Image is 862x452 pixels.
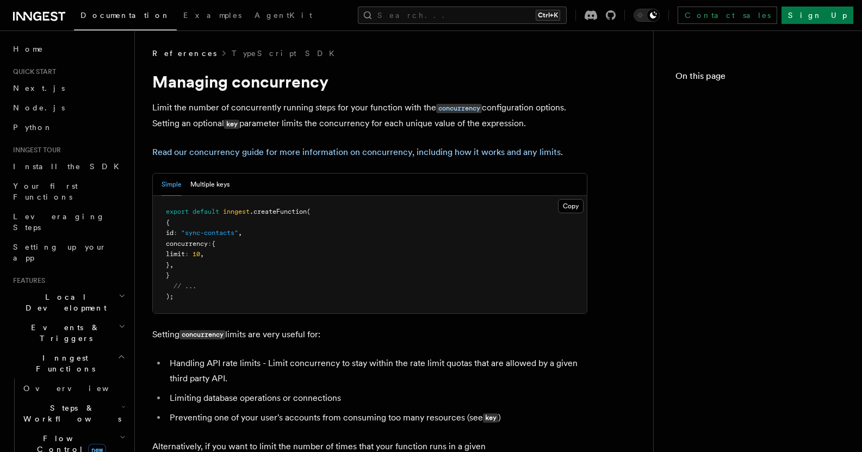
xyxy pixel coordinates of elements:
span: Home [13,44,44,54]
a: Node.js [9,98,128,117]
span: } [166,271,170,279]
span: Your first Functions [13,182,78,201]
span: , [200,250,204,258]
h1: Managing concurrency [152,72,587,91]
button: Toggle dark mode [634,9,660,22]
p: . [152,145,587,160]
a: Read our concurrency guide for more information on concurrency, including how it works and any li... [152,147,561,157]
code: concurrency [179,330,225,339]
span: Features [9,276,45,285]
button: Events & Triggers [9,318,128,348]
a: Next.js [9,78,128,98]
code: concurrency [436,104,482,113]
span: AgentKit [255,11,312,20]
span: ( [307,208,311,215]
a: TypeScript SDK [232,48,341,59]
a: Leveraging Steps [9,207,128,237]
span: Install the SDK [13,162,126,171]
span: { [166,219,170,226]
span: Leveraging Steps [13,212,105,232]
button: Search...Ctrl+K [358,7,567,24]
span: concurrency [166,240,208,247]
span: // ... [173,282,196,290]
button: Copy [558,199,584,213]
button: Steps & Workflows [19,398,128,429]
span: : [173,229,177,237]
span: limit [166,250,185,258]
span: id [166,229,173,237]
span: } [166,261,170,269]
span: , [170,261,173,269]
span: , [238,229,242,237]
span: { [212,240,215,247]
a: Examples [177,3,248,29]
span: References [152,48,216,59]
a: AgentKit [248,3,319,29]
span: export [166,208,189,215]
code: key [224,120,239,129]
span: 10 [193,250,200,258]
span: Python [13,123,53,132]
span: default [193,208,219,215]
a: Setting up your app [9,237,128,268]
span: "sync-contacts" [181,229,238,237]
a: Python [9,117,128,137]
li: Handling API rate limits - Limit concurrency to stay within the rate limit quotas that are allowe... [166,356,587,386]
span: Next.js [13,84,65,92]
span: Events & Triggers [9,322,119,344]
button: Local Development [9,287,128,318]
a: Home [9,39,128,59]
span: : [185,250,189,258]
button: Multiple keys [190,174,230,196]
code: key [483,413,498,423]
button: Inngest Functions [9,348,128,379]
span: Overview [23,384,135,393]
span: Quick start [9,67,56,76]
span: inngest [223,208,250,215]
a: Overview [19,379,128,398]
a: Documentation [74,3,177,30]
span: : [208,240,212,247]
span: Inngest Functions [9,352,117,374]
a: Your first Functions [9,176,128,207]
span: .createFunction [250,208,307,215]
a: Install the SDK [9,157,128,176]
span: Setting up your app [13,243,107,262]
span: Examples [183,11,241,20]
span: Inngest tour [9,146,61,154]
p: Setting limits are very useful for: [152,327,587,343]
li: Preventing one of your user's accounts from consuming too many resources (see ) [166,410,587,426]
span: Node.js [13,103,65,112]
a: Contact sales [678,7,777,24]
li: Limiting database operations or connections [166,391,587,406]
span: Steps & Workflows [19,403,121,424]
span: ); [166,293,173,300]
h4: On this page [675,70,840,87]
span: Local Development [9,292,119,313]
button: Simple [162,174,182,196]
span: Documentation [80,11,170,20]
p: Limit the number of concurrently running steps for your function with the configuration options. ... [152,100,587,132]
a: concurrency [436,102,482,113]
kbd: Ctrl+K [536,10,560,21]
a: Sign Up [782,7,853,24]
